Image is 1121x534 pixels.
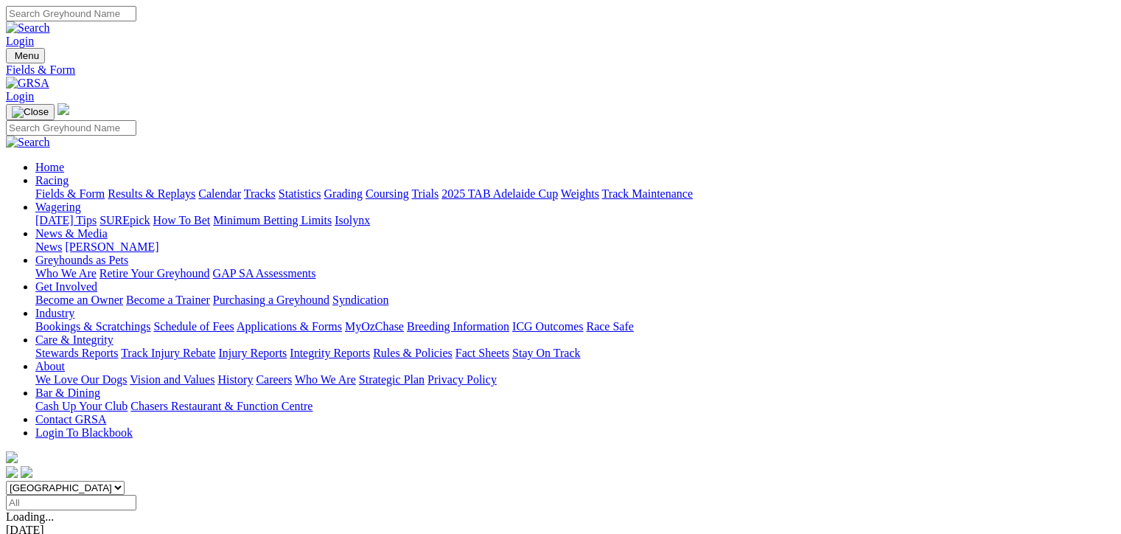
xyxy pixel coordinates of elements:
a: Track Maintenance [602,187,693,200]
div: Bar & Dining [35,400,1115,413]
a: Integrity Reports [290,347,370,359]
div: Industry [35,320,1115,333]
img: facebook.svg [6,466,18,478]
a: Greyhounds as Pets [35,254,128,266]
a: Get Involved [35,280,97,293]
a: Home [35,161,64,173]
div: About [35,373,1115,386]
a: Isolynx [335,214,370,226]
a: Wagering [35,201,81,213]
a: Coursing [366,187,409,200]
a: Weights [561,187,599,200]
a: Fields & Form [35,187,105,200]
a: SUREpick [99,214,150,226]
a: Become an Owner [35,294,123,306]
input: Search [6,120,136,136]
a: Syndication [332,294,388,306]
input: Search [6,6,136,21]
a: Purchasing a Greyhound [213,294,329,306]
a: Login [6,35,34,47]
span: Loading... [6,510,54,523]
a: News [35,240,62,253]
img: GRSA [6,77,49,90]
a: Contact GRSA [35,413,106,426]
a: Fact Sheets [455,347,509,359]
a: Minimum Betting Limits [213,214,332,226]
button: Toggle navigation [6,104,55,120]
span: Menu [15,50,39,61]
a: News & Media [35,227,108,240]
a: Rules & Policies [373,347,453,359]
a: Chasers Restaurant & Function Centre [130,400,312,412]
a: Breeding Information [407,320,509,333]
div: Get Involved [35,294,1115,307]
a: Fields & Form [6,63,1115,77]
a: Schedule of Fees [153,320,234,333]
a: Industry [35,307,74,319]
a: Who We Are [35,267,97,280]
a: Cash Up Your Club [35,400,128,412]
a: Statistics [279,187,321,200]
div: Racing [35,187,1115,201]
img: Close [12,106,49,118]
img: logo-grsa-white.png [57,103,69,115]
a: MyOzChase [345,320,404,333]
img: Search [6,21,50,35]
img: Search [6,136,50,149]
a: Who We Are [295,373,356,386]
a: Race Safe [586,320,633,333]
a: Strategic Plan [359,373,425,386]
a: We Love Our Dogs [35,373,127,386]
a: About [35,360,65,372]
a: ICG Outcomes [512,320,583,333]
a: Vision and Values [130,373,214,386]
button: Toggle navigation [6,48,45,63]
a: [PERSON_NAME] [65,240,158,253]
a: Become a Trainer [126,294,210,306]
a: History [217,373,253,386]
a: Track Injury Rebate [121,347,215,359]
a: Stay On Track [512,347,580,359]
a: Login To Blackbook [35,426,133,439]
img: logo-grsa-white.png [6,451,18,463]
div: Wagering [35,214,1115,227]
a: Retire Your Greyhound [99,267,210,280]
a: Grading [324,187,363,200]
a: Injury Reports [218,347,287,359]
div: Greyhounds as Pets [35,267,1115,280]
a: Login [6,90,34,103]
a: Racing [35,174,69,187]
a: Bar & Dining [35,386,100,399]
a: Privacy Policy [427,373,497,386]
img: twitter.svg [21,466,32,478]
a: Bookings & Scratchings [35,320,150,333]
input: Select date [6,495,136,510]
a: Calendar [198,187,241,200]
a: Stewards Reports [35,347,118,359]
a: Tracks [244,187,276,200]
a: Careers [256,373,292,386]
a: How To Bet [153,214,211,226]
a: Applications & Forms [237,320,342,333]
a: GAP SA Assessments [213,267,316,280]
a: Trials [411,187,439,200]
a: 2025 TAB Adelaide Cup [441,187,558,200]
a: [DATE] Tips [35,214,97,226]
a: Care & Integrity [35,333,114,346]
a: Results & Replays [108,187,195,200]
div: Care & Integrity [35,347,1115,360]
div: News & Media [35,240,1115,254]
